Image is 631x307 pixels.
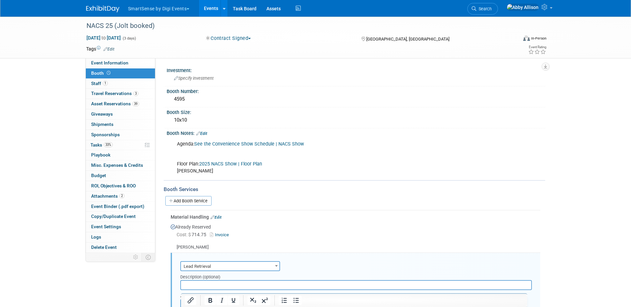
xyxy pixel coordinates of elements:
span: Giveaways [91,111,113,117]
span: Budget [91,173,106,178]
span: Booth [91,70,112,76]
a: Edit [196,131,207,136]
a: Budget [86,171,155,181]
td: Tags [86,46,114,52]
span: Playbook [91,152,110,157]
a: Add Booth Service [165,196,212,206]
span: Misc. Expenses & Credits [91,162,143,168]
div: Event Rating [528,46,546,49]
span: [GEOGRAPHIC_DATA], [GEOGRAPHIC_DATA] [366,37,449,42]
span: Copy/Duplicate Event [91,214,136,219]
div: [PERSON_NAME] [171,239,540,251]
div: Booth Number: [167,86,545,95]
img: Abby Allison [507,4,539,11]
a: Booth [86,68,155,78]
a: Event Information [86,58,155,68]
div: In-Person [531,36,547,41]
span: 33% [104,142,113,147]
a: Sponsorships [86,130,155,140]
a: Giveaways [86,109,155,119]
div: Material Handling [171,214,540,220]
span: Logs [91,234,101,240]
a: ROI, Objectives & ROO [86,181,155,191]
img: Format-Inperson.png [523,36,530,41]
span: Delete Event [91,245,117,250]
span: Asset Reservations [91,101,139,106]
a: Playbook [86,150,155,160]
a: Event Binder (.pdf export) [86,202,155,212]
span: 714.75 [177,232,209,237]
div: Booth Services [164,186,545,193]
span: Shipments [91,122,113,127]
a: Misc. Expenses & Credits [86,160,155,170]
a: Delete Event [86,243,155,253]
a: Search [467,3,498,15]
a: Invoice [210,232,232,237]
a: 2025 NACS Show | Floor Plan [199,161,262,167]
span: Travel Reservations [91,91,138,96]
span: Tasks [90,142,113,148]
div: 10x10 [172,115,540,125]
a: Edit [211,215,222,220]
span: to [100,35,107,41]
a: Edit [103,47,114,51]
a: Shipments [86,120,155,130]
span: (3 days) [122,36,136,41]
div: 4595 [172,94,540,104]
td: Personalize Event Tab Strip [130,253,142,261]
button: Contract Signed [204,35,253,42]
div: Event Format [478,35,547,45]
span: Specify investment [174,76,214,81]
span: Booth not reserved yet [105,70,112,75]
span: 2 [119,193,124,198]
div: Booth Size: [167,107,545,116]
div: NACS 25 (Jolt booked) [84,20,508,32]
span: [DATE] [DATE] [86,35,121,41]
span: Event Settings [91,224,121,229]
span: 39 [132,101,139,106]
div: Already Reserved [171,220,540,251]
a: See the Convenience Show Schedule | NACS Show [194,141,304,147]
span: 1 [103,81,108,86]
span: Attachments [91,193,124,199]
span: ROI, Objectives & ROO [91,183,136,188]
a: Event Settings [86,222,155,232]
a: Tasks33% [86,140,155,150]
span: Search [476,6,492,11]
span: Lead Retrieval [180,261,280,271]
div: Booth Notes: [167,128,545,137]
a: Copy/Duplicate Event [86,212,155,222]
span: 3 [133,91,138,96]
div: Investment: [167,65,545,74]
div: Acquisition status [180,290,231,299]
a: Travel Reservations3 [86,89,155,99]
img: ExhibitDay [86,6,119,12]
div: Description (optional) [180,271,532,280]
a: Asset Reservations39 [86,99,155,109]
div: Agenda: Floor Plan: [PERSON_NAME] [172,138,472,177]
span: Event Information [91,60,128,65]
span: Cost: $ [177,232,192,237]
span: Lead Retrieval [181,262,279,271]
span: Event Binder (.pdf export) [91,204,144,209]
a: Staff1 [86,79,155,89]
span: Staff [91,81,108,86]
span: Sponsorships [91,132,120,137]
a: Logs [86,232,155,242]
a: Attachments2 [86,191,155,201]
td: Toggle Event Tabs [141,253,155,261]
